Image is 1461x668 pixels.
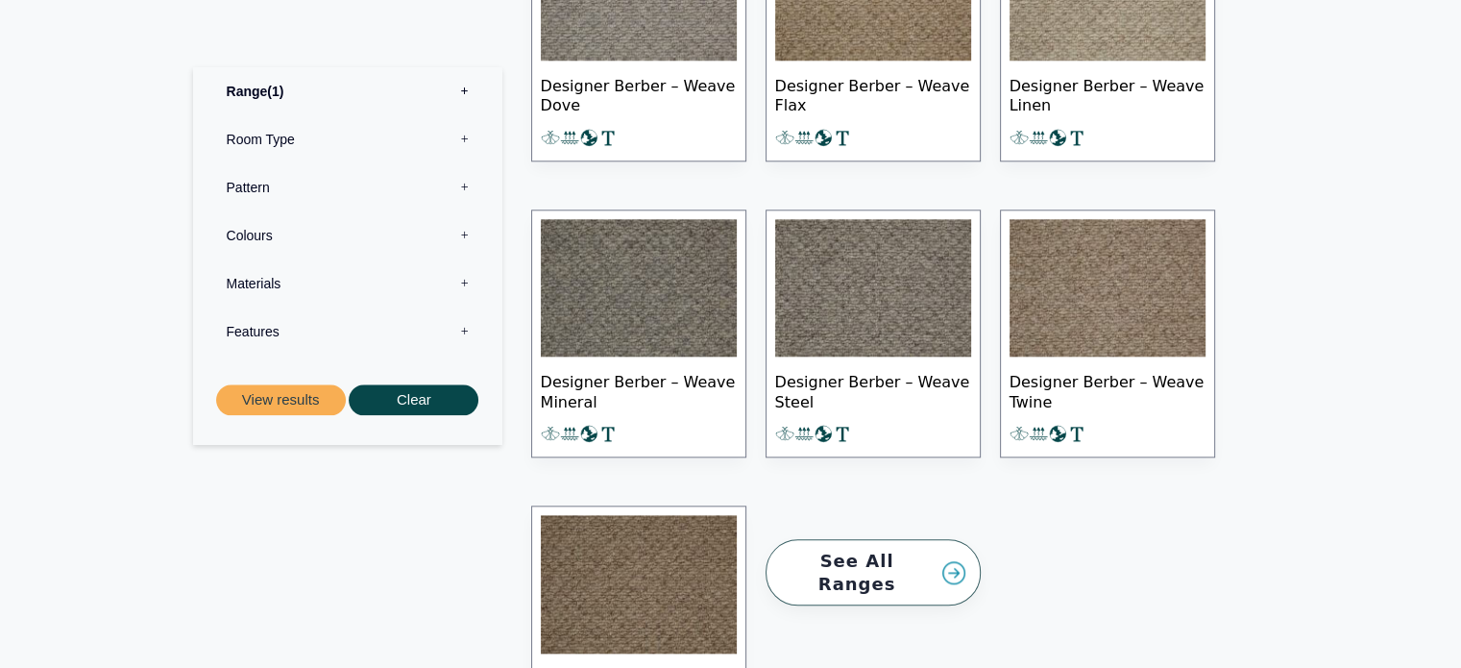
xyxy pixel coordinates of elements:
[766,210,981,458] a: Designer Berber – Weave Steel
[541,515,737,654] img: Designer Berber - Weave Wheat
[775,61,971,128] span: Designer Berber – Weave Flax
[349,384,478,416] button: Clear
[541,61,737,128] span: Designer Berber – Weave Dove
[1010,61,1205,128] span: Designer Berber – Weave Linen
[766,539,981,606] a: See All Ranges
[207,308,488,356] label: Features
[207,115,488,163] label: Room Type
[207,260,488,308] label: Materials
[1010,357,1205,424] span: Designer Berber – Weave Twine
[775,219,971,358] img: Designer Berber - Weave Steel
[207,163,488,211] label: Pattern
[541,219,737,358] img: Designer Berber - Weave Mineral
[216,384,346,416] button: View results
[207,67,488,115] label: Range
[1010,219,1205,358] img: Designer Berber - Weave Twine
[531,210,746,458] a: Designer Berber – Weave Mineral
[1000,210,1215,458] a: Designer Berber – Weave Twine
[207,211,488,260] label: Colours
[267,84,283,99] span: 1
[541,357,737,424] span: Designer Berber – Weave Mineral
[775,357,971,424] span: Designer Berber – Weave Steel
